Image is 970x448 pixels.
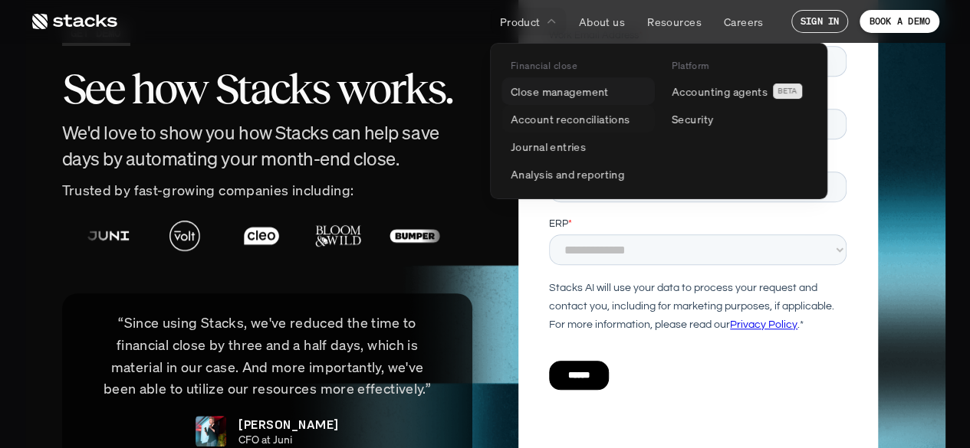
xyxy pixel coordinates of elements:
[238,433,292,446] p: CFO at Juni
[511,60,577,71] p: Financial close
[801,16,840,27] p: SIGN IN
[579,14,625,30] p: About us
[647,14,702,30] p: Resources
[778,87,797,96] h2: BETA
[85,312,450,400] p: “Since using Stacks, we've reduced the time to financial close by three and a half days, which is...
[672,60,709,71] p: Platform
[501,77,655,105] a: Close management
[238,415,338,433] p: [PERSON_NAME]
[663,105,816,132] a: Security
[511,83,609,100] p: Close management
[62,120,473,172] h4: We'd love to show you how Stacks can help save days by automating your month-end close.
[62,179,473,201] p: Trusted by fast-growing companies including:
[501,132,655,160] a: Journal entries
[860,10,939,33] a: BOOK A DEMO
[672,83,768,100] p: Accounting agents
[869,16,930,27] p: BOOK A DEMO
[570,8,634,35] a: About us
[511,111,630,127] p: Account reconciliations
[638,8,711,35] a: Resources
[791,10,849,33] a: SIGN IN
[672,111,713,127] p: Security
[663,77,816,105] a: Accounting agentsBETA
[715,8,773,35] a: Careers
[501,105,655,132] a: Account reconciliations
[62,65,473,113] h2: See how Stacks works.
[500,14,541,30] p: Product
[511,166,624,182] p: Analysis and reporting
[549,28,847,416] iframe: Form 1
[724,14,764,30] p: Careers
[511,139,586,155] p: Journal entries
[501,160,655,188] a: Analysis and reporting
